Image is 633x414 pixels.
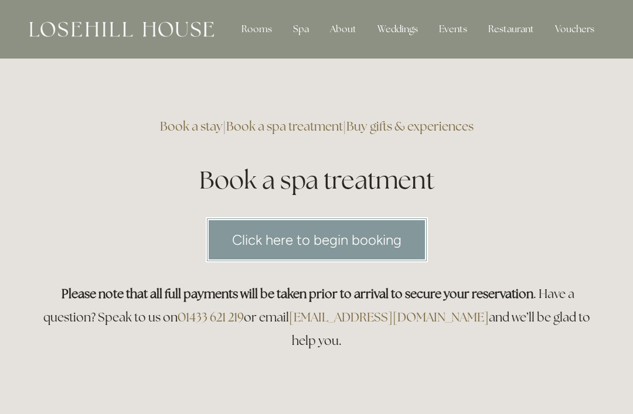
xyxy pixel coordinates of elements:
[232,18,281,41] div: Rooms
[289,309,489,325] a: [EMAIL_ADDRESS][DOMAIN_NAME]
[284,18,318,41] div: Spa
[346,118,474,134] a: Buy gifts & experiences
[430,18,477,41] div: Events
[36,163,597,197] h1: Book a spa treatment
[206,217,428,262] a: Click here to begin booking
[226,118,343,134] a: Book a spa treatment
[479,18,543,41] div: Restaurant
[368,18,427,41] div: Weddings
[62,286,533,302] strong: Please note that all full payments will be taken prior to arrival to secure your reservation
[36,282,597,353] h3: . Have a question? Speak to us on or email and we’ll be glad to help you.
[546,18,604,41] a: Vouchers
[36,115,597,138] h3: | |
[178,309,244,325] a: 01433 621 219
[321,18,366,41] div: About
[160,118,223,134] a: Book a stay
[29,22,214,37] img: Losehill House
